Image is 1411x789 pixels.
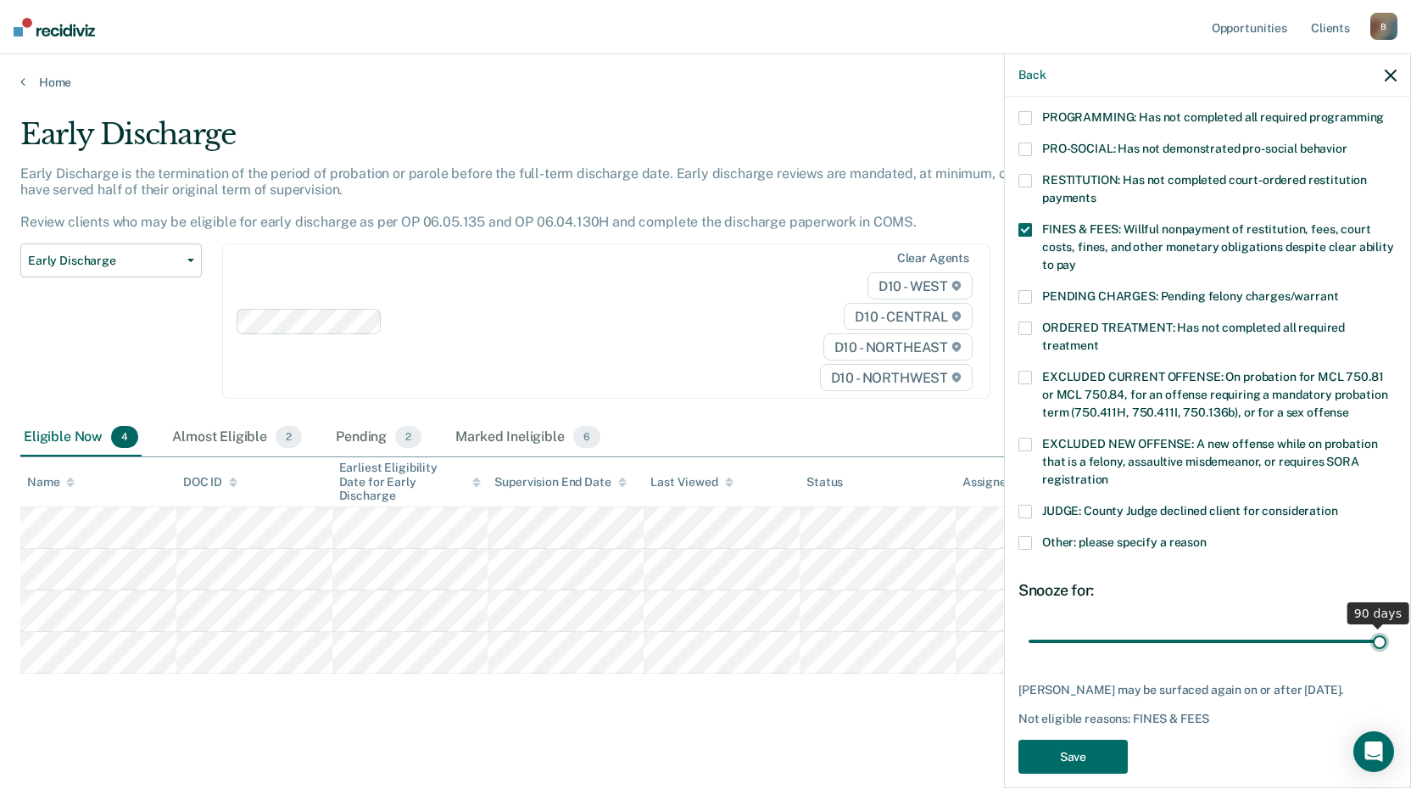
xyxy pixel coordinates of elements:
div: Clear agents [897,251,969,266]
span: 6 [573,426,600,448]
span: 2 [276,426,302,448]
button: Save [1018,740,1128,775]
span: D10 - CENTRAL [844,303,973,330]
span: 4 [111,426,138,448]
span: EXCLUDED CURRENT OFFENSE: On probation for MCL 750.81 or MCL 750.84, for an offense requiring a m... [1042,370,1387,419]
a: Home [20,75,1391,90]
div: Assigned to [962,475,1042,490]
span: RESTITUTION: Has not completed court-ordered restitution payments [1042,173,1367,204]
div: Status [806,475,843,490]
div: Early Discharge [20,117,1079,165]
div: Earliest Eligibility Date for Early Discharge [339,461,482,503]
img: Recidiviz [14,18,95,36]
span: EXCLUDED NEW OFFENSE: A new offense while on probation that is a felony, assaultive misdemeanor, ... [1042,437,1377,486]
button: Back [1018,68,1046,82]
div: Last Viewed [650,475,733,490]
div: Not eligible reasons: FINES & FEES [1018,712,1397,726]
div: DOC ID [183,475,237,490]
span: D10 - NORTHEAST [823,333,973,361]
p: Early Discharge is the termination of the period of probation or parole before the full-term disc... [20,165,1074,231]
div: Almost Eligible [169,419,305,456]
div: B [1370,13,1397,40]
div: Pending [332,419,425,456]
span: JUDGE: County Judge declined client for consideration [1042,504,1338,518]
div: 90 days [1347,602,1409,624]
span: Other: please specify a reason [1042,535,1207,549]
span: D10 - WEST [867,272,973,299]
span: D10 - NORTHWEST [820,364,973,391]
span: Early Discharge [28,254,181,268]
span: FINES & FEES: Willful nonpayment of restitution, fees, court costs, fines, and other monetary obl... [1042,222,1394,271]
span: PROGRAMMING: Has not completed all required programming [1042,110,1384,124]
div: Open Intercom Messenger [1353,731,1394,772]
span: ORDERED TREATMENT: Has not completed all required treatment [1042,321,1345,352]
div: Snooze for: [1018,581,1397,600]
div: Eligible Now [20,419,142,456]
div: Supervision End Date [494,475,626,490]
div: Name [27,475,75,490]
div: Marked Ineligible [452,419,604,456]
span: PRO-SOCIAL: Has not demonstrated pro-social behavior [1042,142,1347,155]
span: 2 [395,426,421,448]
div: [PERSON_NAME] may be surfaced again on or after [DATE]. [1018,683,1397,697]
span: PENDING CHARGES: Pending felony charges/warrant [1042,289,1338,303]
